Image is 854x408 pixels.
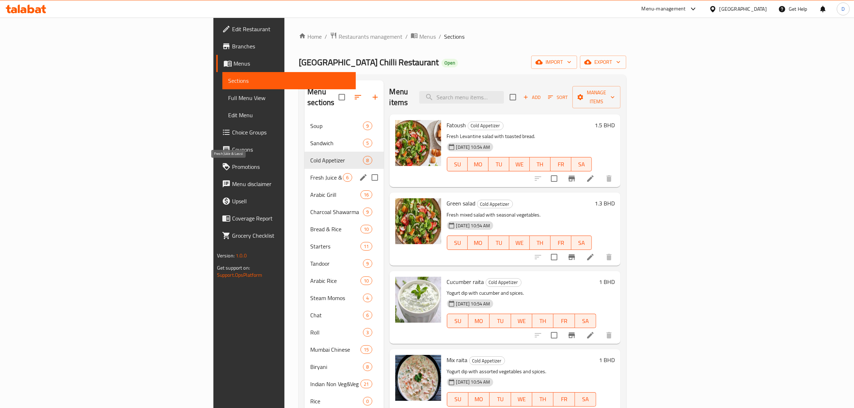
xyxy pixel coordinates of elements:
[310,311,363,319] span: Chat
[361,243,372,250] span: 11
[310,208,363,216] div: Charcoal Shawarma
[310,190,360,199] span: Arabic Grill
[339,32,402,41] span: Restaurants management
[222,89,356,106] a: Full Menu View
[343,173,352,182] div: items
[486,278,522,287] div: Cold Appetizer
[363,329,372,336] span: 3
[547,171,562,186] span: Select to update
[530,236,551,250] button: TH
[514,316,529,326] span: WE
[361,346,372,353] span: 15
[228,94,350,102] span: Full Menu View
[363,122,372,130] div: items
[310,345,360,354] span: Mumbai Chinese
[444,32,464,41] span: Sections
[310,225,360,233] div: Bread & Rice
[363,328,372,337] div: items
[363,139,372,147] div: items
[395,120,441,166] img: Fatoush
[310,380,360,388] div: Indian Non Veg&Veg Curries
[553,314,575,328] button: FR
[522,93,542,101] span: Add
[419,32,436,41] span: Menus
[471,394,487,404] span: MO
[491,159,506,170] span: TU
[228,111,350,119] span: Edit Menu
[469,356,505,365] div: Cold Appetizer
[305,238,383,255] div: Starters11
[360,225,372,233] div: items
[575,392,596,407] button: SA
[491,238,506,248] span: TU
[563,327,580,344] button: Branch-specific-item
[490,392,511,407] button: TU
[512,159,527,170] span: WE
[363,123,372,129] span: 9
[305,186,383,203] div: Arabic Grill16
[553,238,568,248] span: FR
[216,158,356,175] a: Promotions
[310,362,363,371] div: Biryani
[310,328,363,337] span: Roll
[310,276,360,285] span: Arabic Rice
[363,312,372,319] span: 6
[363,397,372,405] div: items
[450,394,466,404] span: SU
[395,277,441,323] img: Cucumber raita
[305,134,383,152] div: Sandwich5
[556,316,572,326] span: FR
[363,259,372,268] div: items
[553,159,568,170] span: FR
[334,90,349,105] span: Select all sections
[553,392,575,407] button: FR
[514,394,529,404] span: WE
[232,42,350,51] span: Branches
[310,156,363,165] span: Cold Appetizer
[571,157,592,171] button: SA
[232,214,350,223] span: Coverage Report
[363,295,372,302] span: 4
[305,289,383,307] div: Steam Momos4
[349,89,367,106] span: Sort sections
[505,90,520,105] span: Select section
[548,93,568,101] span: Sort
[600,327,618,344] button: delete
[450,238,465,248] span: SU
[305,341,383,358] div: Mumbai Chinese15
[586,331,595,340] a: Edit menu item
[442,60,458,66] span: Open
[395,355,441,401] img: Mix raita
[447,392,468,407] button: SU
[563,248,580,266] button: Branch-specific-item
[450,316,466,326] span: SU
[586,174,595,183] a: Edit menu item
[512,238,527,248] span: WE
[520,92,543,103] button: Add
[216,227,356,244] a: Grocery Checklist
[543,92,572,103] span: Sort items
[305,324,383,341] div: Roll3
[586,253,595,261] a: Edit menu item
[642,5,686,13] div: Menu-management
[578,394,593,404] span: SA
[477,200,513,208] div: Cold Appetizer
[361,226,372,233] span: 10
[363,140,372,147] span: 5
[468,122,504,130] div: Cold Appetizer
[310,259,363,268] div: Tandoor
[411,32,436,41] a: Menus
[471,159,486,170] span: MO
[310,242,360,251] span: Starters
[419,91,504,104] input: search
[447,157,468,171] button: SU
[574,238,589,248] span: SA
[470,357,505,365] span: Cold Appetizer
[509,157,530,171] button: WE
[363,294,372,302] div: items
